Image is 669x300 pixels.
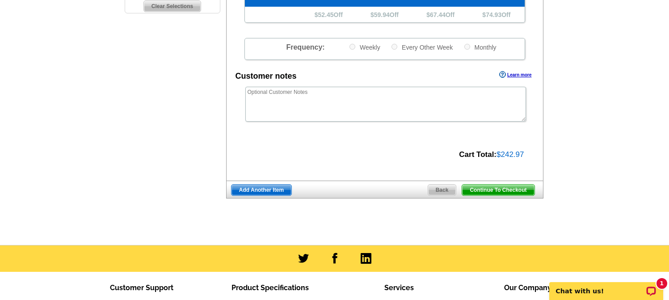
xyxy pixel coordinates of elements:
[486,11,501,18] span: 74.93
[462,185,534,195] span: Continue To Checkout
[504,283,551,292] span: Our Company
[459,150,496,159] strong: Cart Total:
[236,70,297,82] div: Customer notes
[464,44,470,50] input: Monthly
[374,11,390,18] span: 59.94
[412,7,468,22] td: $ Off
[428,184,457,196] a: Back
[349,43,380,51] label: Weekly
[231,185,291,195] span: Add Another Item
[499,71,531,78] a: Learn more
[430,11,446,18] span: 67.44
[110,283,173,292] span: Customer Support
[231,283,309,292] span: Product Specifications
[384,283,414,292] span: Services
[391,43,453,51] label: Every Other Week
[543,272,669,300] iframe: LiveChat chat widget
[231,184,292,196] a: Add Another Item
[301,7,357,22] td: $ Off
[318,11,334,18] span: 52.45
[463,43,496,51] label: Monthly
[357,7,412,22] td: $ Off
[349,44,355,50] input: Weekly
[428,185,456,195] span: Back
[468,7,524,22] td: $ Off
[391,44,397,50] input: Every Other Week
[496,150,524,159] span: $242.97
[144,1,201,12] span: Clear Selections
[286,43,324,51] span: Frequency:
